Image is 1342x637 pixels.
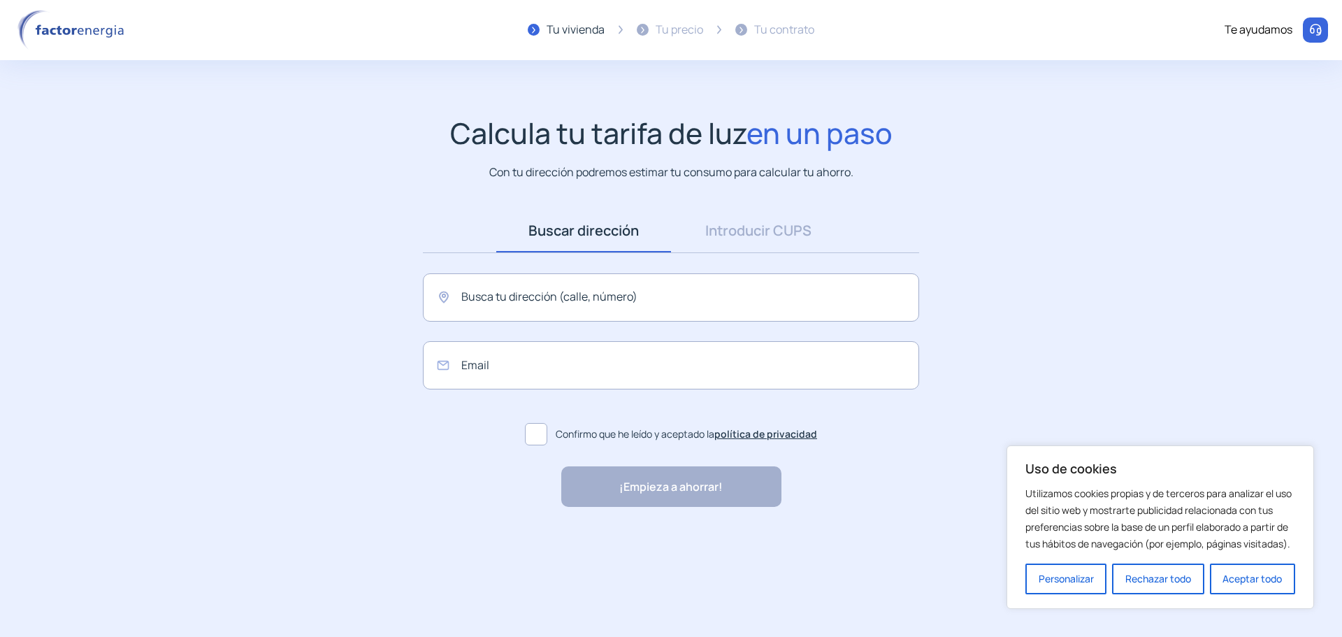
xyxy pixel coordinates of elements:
img: logo factor [14,10,133,50]
a: Introducir CUPS [671,209,846,252]
img: llamar [1308,23,1322,37]
a: política de privacidad [714,427,817,441]
div: Tu contrato [754,21,814,39]
p: Uso de cookies [1025,460,1295,477]
span: en un paso [746,113,893,152]
span: Confirmo que he leído y aceptado la [556,427,817,442]
a: Buscar dirección [496,209,671,252]
h1: Calcula tu tarifa de luz [450,116,893,150]
button: Personalizar [1025,564,1106,594]
div: Tu precio [656,21,703,39]
div: Uso de cookies [1006,445,1314,609]
div: Tu vivienda [547,21,605,39]
div: Te ayudamos [1225,21,1292,39]
button: Rechazar todo [1112,564,1204,594]
p: Utilizamos cookies propias y de terceros para analizar el uso del sitio web y mostrarte publicida... [1025,485,1295,552]
p: Con tu dirección podremos estimar tu consumo para calcular tu ahorro. [489,164,853,181]
button: Aceptar todo [1210,564,1295,594]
